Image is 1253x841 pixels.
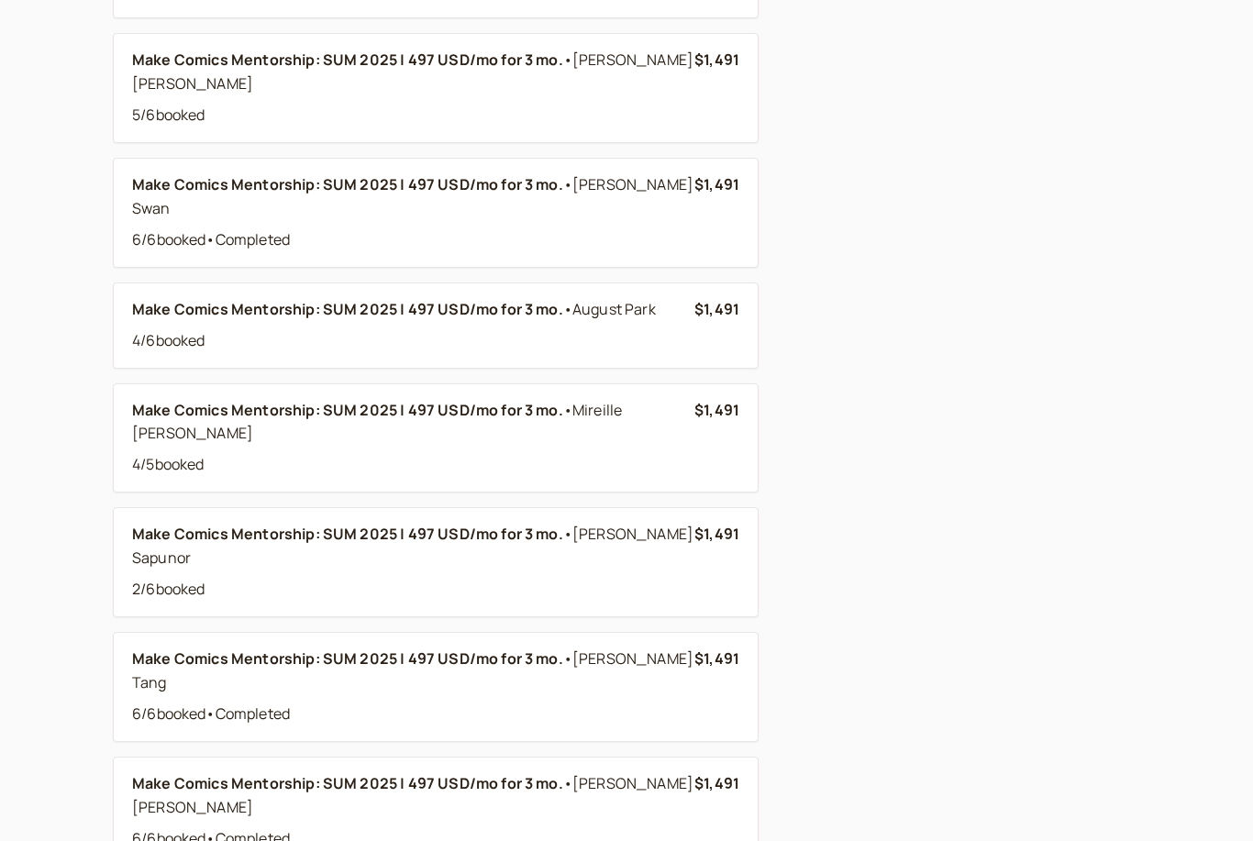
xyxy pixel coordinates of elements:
a: Make Comics Mentorship: SUM 2025 | 497 USD/mo for 3 mo.•[PERSON_NAME] Tang 6/6booked•Completed$1,491 [132,647,739,726]
b: Make Comics Mentorship: SUM 2025 | 497 USD/mo for 3 mo. [132,773,563,793]
span: • [563,400,572,420]
div: 2 / 6 booked [132,578,694,602]
b: Make Comics Mentorship: SUM 2025 | 497 USD/mo for 3 mo. [132,524,563,544]
a: Make Comics Mentorship: SUM 2025 | 497 USD/mo for 3 mo.•[PERSON_NAME] [PERSON_NAME] 5/6booked$1,491 [132,49,739,127]
a: Make Comics Mentorship: SUM 2025 | 497 USD/mo for 3 mo.•August Park 4/6booked$1,491 [132,298,739,353]
div: 6 / 6 booked Completed [132,703,694,726]
span: [PERSON_NAME] Tang [132,648,693,692]
b: Make Comics Mentorship: SUM 2025 | 497 USD/mo for 3 mo. [132,648,563,669]
span: • [205,703,215,724]
b: Make Comics Mentorship: SUM 2025 | 497 USD/mo for 3 mo. [132,400,563,420]
div: 4 / 6 booked [132,329,694,353]
span: [PERSON_NAME] [PERSON_NAME] [132,773,693,817]
b: $1,491 [694,50,739,70]
span: • [563,524,572,544]
span: • [563,299,572,319]
a: Make Comics Mentorship: SUM 2025 | 497 USD/mo for 3 mo.•[PERSON_NAME] Swan 6/6booked•Completed$1,491 [132,173,739,252]
span: August Park [572,299,656,319]
div: 5 / 6 booked [132,104,694,127]
b: $1,491 [694,648,739,669]
span: • [563,174,572,194]
iframe: Chat Widget [1161,753,1253,841]
b: Make Comics Mentorship: SUM 2025 | 497 USD/mo for 3 mo. [132,174,563,194]
b: $1,491 [694,299,739,319]
span: • [563,648,572,669]
b: Make Comics Mentorship: SUM 2025 | 497 USD/mo for 3 mo. [132,299,563,319]
b: Make Comics Mentorship: SUM 2025 | 497 USD/mo for 3 mo. [132,50,563,70]
span: • [563,773,572,793]
span: • [205,229,215,249]
span: [PERSON_NAME] Swan [132,174,693,218]
a: Make Comics Mentorship: SUM 2025 | 497 USD/mo for 3 mo.•Mireille [PERSON_NAME] 4/5booked$1,491 [132,399,739,478]
b: $1,491 [694,400,739,420]
b: $1,491 [694,773,739,793]
div: 4 / 5 booked [132,453,694,477]
span: • [563,50,572,70]
b: $1,491 [694,174,739,194]
a: Make Comics Mentorship: SUM 2025 | 497 USD/mo for 3 mo.•[PERSON_NAME] Sapunor 2/6booked$1,491 [132,523,739,602]
b: $1,491 [694,524,739,544]
div: 6 / 6 booked Completed [132,228,694,252]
